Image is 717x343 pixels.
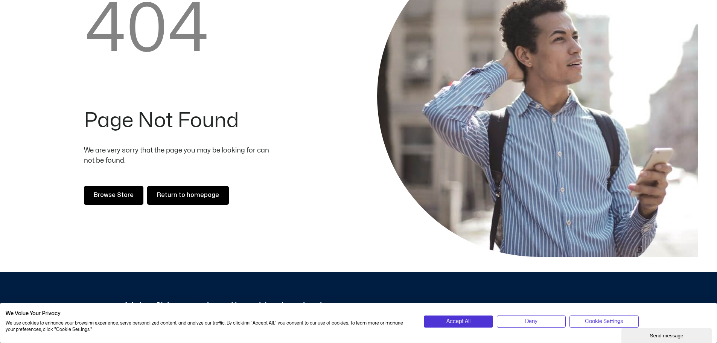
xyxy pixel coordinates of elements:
[157,191,219,200] span: Return to homepage
[424,316,493,328] button: Accept all cookies
[84,145,274,166] p: We are very sorry that the page you may be looking for can not be found.
[6,320,413,333] p: We use cookies to enhance your browsing experience, serve personalized content, and analyze our t...
[585,317,623,326] span: Cookie Settings
[94,191,134,200] span: Browse Store
[525,317,537,326] span: Deny
[147,186,229,205] a: Return to homepage
[84,186,143,205] a: Browse Store
[497,316,566,328] button: Deny all cookies
[446,317,470,326] span: Accept All
[6,310,413,317] h2: We Value Your Privacy
[569,316,638,328] button: Adjust cookie preferences
[621,326,713,343] iframe: chat widget
[84,111,274,131] h2: Page Not Found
